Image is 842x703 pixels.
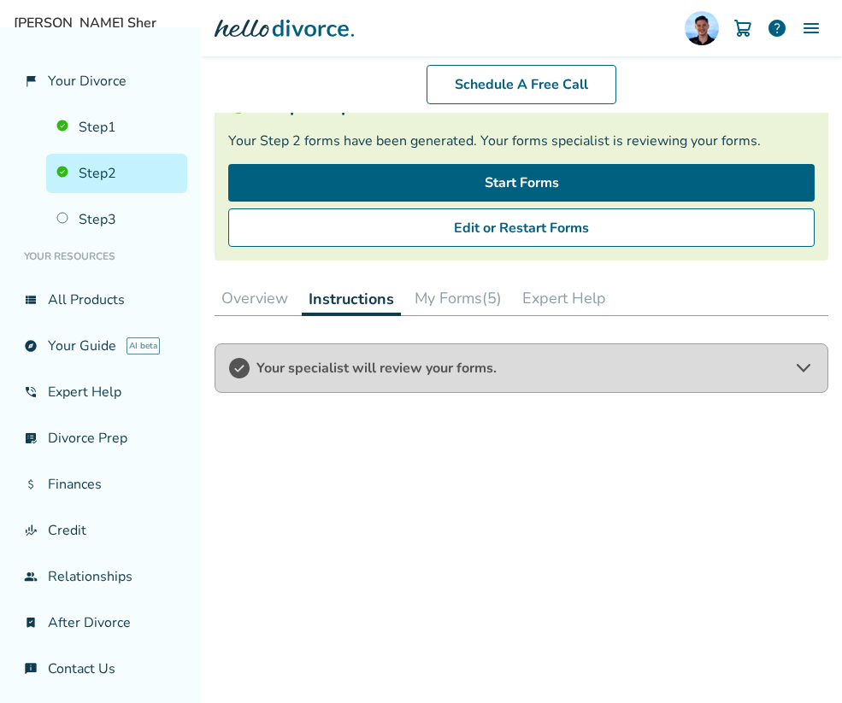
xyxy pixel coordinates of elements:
span: Your Divorce [48,72,127,91]
span: chat_info [24,662,38,676]
li: Your Resources [14,239,187,273]
a: attach_moneyFinances [14,465,187,504]
a: groupRelationships [14,557,187,596]
img: Cart [733,18,753,38]
a: chat_infoContact Us [14,649,187,688]
a: list_alt_checkDivorce Prep [14,419,187,458]
a: help [767,18,787,38]
a: view_listAll Products [14,280,187,319]
a: phone_in_talkExpert Help [14,372,187,412]
span: flag_2 [24,74,38,88]
a: bookmark_checkAfter Divorce [14,603,187,642]
span: view_list [24,293,38,307]
span: attach_money [24,477,38,491]
a: Step1 [46,108,187,147]
a: exploreYour GuideAI beta [14,326,187,366]
a: Step3 [46,200,187,239]
span: [PERSON_NAME] Sher [14,14,828,32]
button: Edit or Restart Forms [228,208,815,248]
a: Step2 [46,154,187,193]
span: finance_mode [24,524,38,537]
span: list_alt_check [24,431,38,445]
button: Overview [215,281,295,315]
img: Menu [801,18,821,38]
a: Schedule A Free Call [427,65,616,104]
button: Instructions [302,281,401,316]
span: Your specialist will review your forms. [256,359,786,378]
a: flag_2Your Divorce [14,62,187,101]
button: Expert Help [515,281,613,315]
a: finance_modeCredit [14,511,187,550]
span: AI beta [127,337,160,354]
span: phone_in_talk [24,385,38,399]
span: bookmark_check [24,616,38,630]
iframe: Chat Widget [757,621,842,703]
img: Omar Sher [685,11,719,45]
a: Start Forms [228,164,815,202]
div: Your Step 2 forms have been generated. Your forms specialist is reviewing your forms. [228,132,815,150]
span: group [24,570,38,583]
button: My Forms(5) [408,281,509,315]
span: explore [24,339,38,353]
